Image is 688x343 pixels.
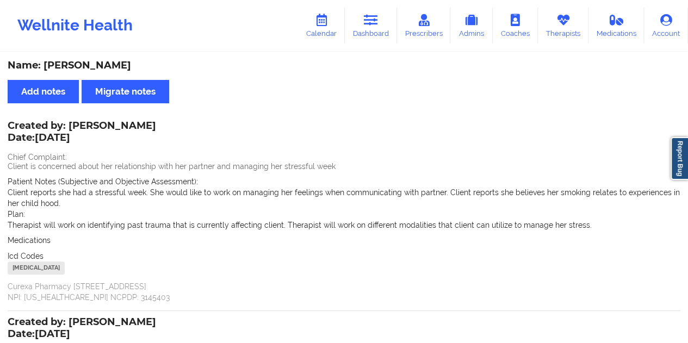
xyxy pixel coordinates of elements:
[671,137,688,180] a: Report Bug
[8,120,156,145] div: Created by: [PERSON_NAME]
[397,8,451,43] a: Prescribers
[493,8,538,43] a: Coaches
[8,316,156,341] div: Created by: [PERSON_NAME]
[8,153,67,161] span: Chief Complaint:
[8,220,680,230] p: Therapist will work on identifying past trauma that is currently affecting client. Therapist will...
[298,8,345,43] a: Calendar
[8,161,680,172] p: Client is concerned about her relationship with her partner and managing her stressful week
[8,252,44,260] span: Icd Codes
[8,131,156,145] p: Date: [DATE]
[8,236,51,245] span: Medications
[8,261,65,275] div: [MEDICAL_DATA]
[8,187,680,209] p: Client reports she had a stressful week. She would like to work on managing her feelings when com...
[8,59,680,72] div: Name: [PERSON_NAME]
[588,8,644,43] a: Medications
[538,8,588,43] a: Therapists
[8,177,198,186] span: Patient Notes (Subjective and Objective Assessment):
[644,8,688,43] a: Account
[8,210,25,219] span: Plan:
[82,80,169,103] button: Migrate notes
[8,281,680,303] p: Curexa Pharmacy [STREET_ADDRESS] NPI: [US_HEALTHCARE_NPI] NCPDP: 3145403
[345,8,397,43] a: Dashboard
[450,8,493,43] a: Admins
[8,80,79,103] button: Add notes
[8,327,156,341] p: Date: [DATE]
